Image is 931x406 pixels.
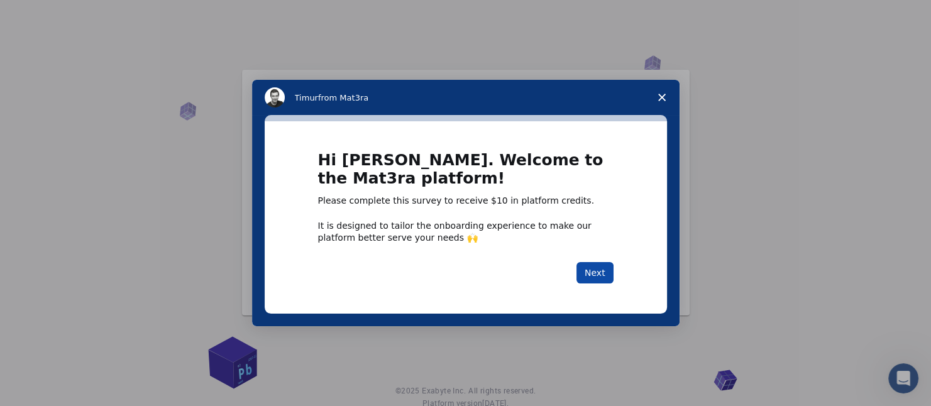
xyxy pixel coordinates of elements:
span: Support [25,9,70,20]
img: Profile image for Timur [265,87,285,107]
span: from Mat3ra [318,93,368,102]
span: Timur [295,93,318,102]
h1: Hi [PERSON_NAME]. Welcome to the Mat3ra platform! [318,151,614,195]
div: Please complete this survey to receive $10 in platform credits. [318,195,614,207]
div: It is designed to tailor the onboarding experience to make our platform better serve your needs 🙌 [318,220,614,243]
span: Close survey [644,80,680,115]
button: Next [576,262,614,283]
